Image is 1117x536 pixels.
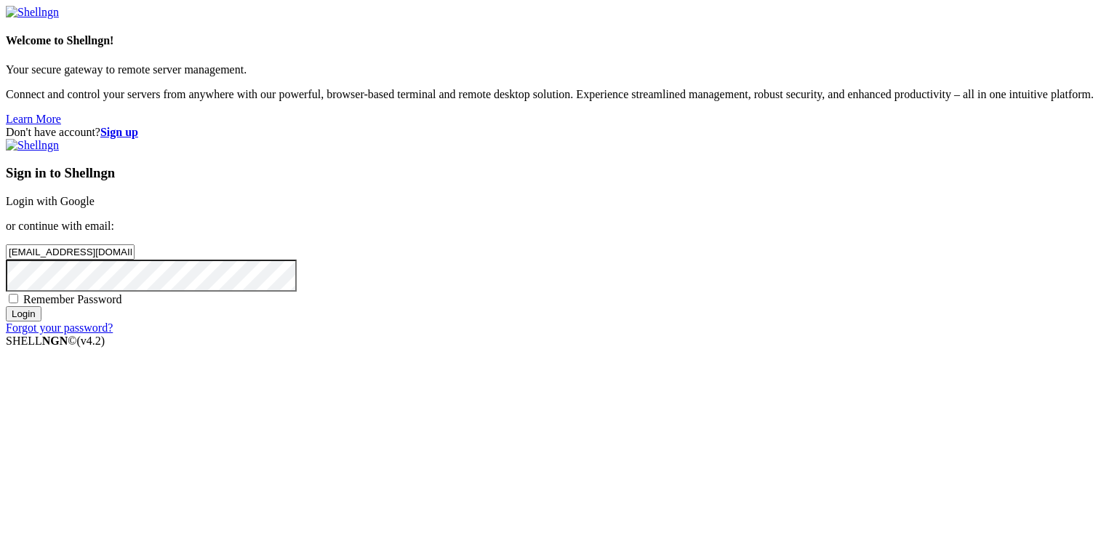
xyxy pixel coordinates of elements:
[6,321,113,334] a: Forgot your password?
[6,244,135,260] input: Email address
[6,195,95,207] a: Login with Google
[6,63,1111,76] p: Your secure gateway to remote server management.
[6,126,1111,139] div: Don't have account?
[6,139,59,152] img: Shellngn
[42,335,68,347] b: NGN
[6,165,1111,181] h3: Sign in to Shellngn
[6,34,1111,47] h4: Welcome to Shellngn!
[6,220,1111,233] p: or continue with email:
[9,294,18,303] input: Remember Password
[100,126,138,138] a: Sign up
[77,335,105,347] span: 4.2.0
[6,113,61,125] a: Learn More
[6,6,59,19] img: Shellngn
[6,88,1111,101] p: Connect and control your servers from anywhere with our powerful, browser-based terminal and remo...
[6,306,41,321] input: Login
[6,335,105,347] span: SHELL ©
[23,293,122,305] span: Remember Password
